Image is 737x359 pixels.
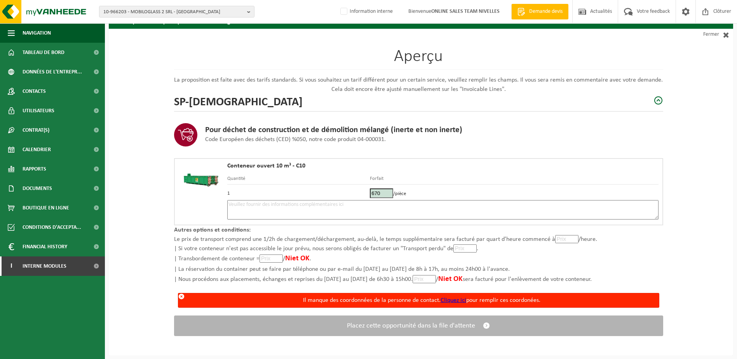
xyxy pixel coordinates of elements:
[370,185,659,200] td: /pièce
[179,163,223,193] img: HK-XC-10-GN-00.png
[23,237,67,256] span: Financial History
[527,8,565,16] span: Demande devis
[23,23,51,43] span: Navigation
[663,29,733,40] a: Fermer
[8,256,15,276] span: I
[227,163,659,169] h4: Conteneur ouvert 10 m³ - C10
[23,82,46,101] span: Contacts
[205,125,462,135] h3: Pour déchet de construction et de démolition mélangé (inerte et non inerte)
[174,94,303,107] h2: SP-[DEMOGRAPHIC_DATA]
[23,120,49,140] span: Contrat(s)
[438,275,463,283] span: Niet OK
[23,159,46,179] span: Rapports
[23,62,82,82] span: Données de l'entrepr...
[555,235,578,243] input: Prix
[23,256,66,276] span: Interne modules
[370,175,659,185] th: Forfait
[23,43,64,62] span: Tableau de bord
[99,6,254,17] button: 10-966203 - MOBILOGLASS 2 SRL - [GEOGRAPHIC_DATA]
[174,75,663,94] p: La proposition est faite avec des tarifs standards. Si vous souhaitez un tarif différent pour un ...
[185,293,659,307] div: Il manque des coordonnées de la personne de contact. pour remplir ces coordonées.
[205,135,462,144] p: Code Européen des déchets (CED) %050, notre code produit 04-000031.
[23,179,52,198] span: Documents
[441,297,466,303] a: Cliquez ici
[413,275,436,283] input: Prix
[103,6,244,18] span: 10-966203 - MOBILOGLASS 2 SRL - [GEOGRAPHIC_DATA]
[227,175,370,185] th: Quantité
[260,254,283,263] input: Prix
[227,185,370,200] td: 1
[174,235,663,285] p: Le prix de transport comprend une 1/2h de chargement/déchargement, au-delà, le temps supplémentai...
[23,140,51,159] span: Calendrier
[511,4,568,19] a: Demande devis
[285,255,310,262] span: Niet OK
[453,244,477,253] input: Prix
[339,6,393,17] label: Information interne
[174,315,663,336] button: Placez cette opportunité dans la file d'attente
[370,188,393,198] input: Prix
[23,198,69,218] span: Boutique en ligne
[347,322,475,330] span: Placez cette opportunité dans la file d'attente
[174,48,663,70] h1: Aperçu
[23,218,81,237] span: Conditions d'accepta...
[174,225,663,235] p: Autres options et conditions:
[23,101,54,120] span: Utilisateurs
[431,9,500,14] strong: ONLINE SALES TEAM NIVELLES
